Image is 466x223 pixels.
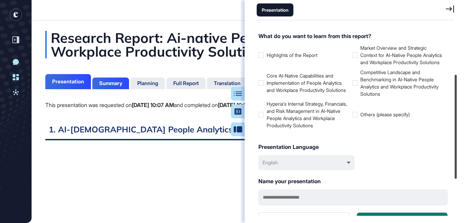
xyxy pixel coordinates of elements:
[258,32,448,40] div: What do you want to learn from this report?
[137,80,158,86] div: Planning
[352,111,443,118] label: Others (please specify)
[257,3,293,16] div: Presentation
[352,44,443,66] label: Market Overview and Strategic Context for AI-Native People Analytics and Workplace Productivity S...
[258,177,448,185] div: Name your presentation
[352,69,443,97] label: Competitive Landscape and Benchmarking in AI-Native People Analytics and Workplace Productivity S...
[45,31,452,58] div: Research Report: Ai-native People Analytics and Workplace Productivity Solutions
[10,9,22,21] div: entrapeer-logo
[258,143,448,151] div: Presentation Language
[263,159,278,166] div: English
[45,101,259,110] div: This presentation was requested on and completed on
[52,79,84,85] div: Presentation
[258,51,349,59] label: Highlights of the Report
[214,80,241,86] div: Translation
[258,100,349,129] label: Hyperia's Internal Strategy, Financials, and Risk Management in AI-Native People Analytics and Wo...
[99,80,122,86] div: Summary
[45,124,452,140] h2: 1. AI-[DEMOGRAPHIC_DATA] People Analytics: Competitive Landscape
[132,102,174,108] b: [DATE] 10:07 AM
[218,102,259,108] b: [DATE] 10:13 AM
[258,72,349,94] label: Core AI-Native Capabilities and Implementation of People Analytics and Workplace Productivity Sol...
[173,80,199,86] div: Full Report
